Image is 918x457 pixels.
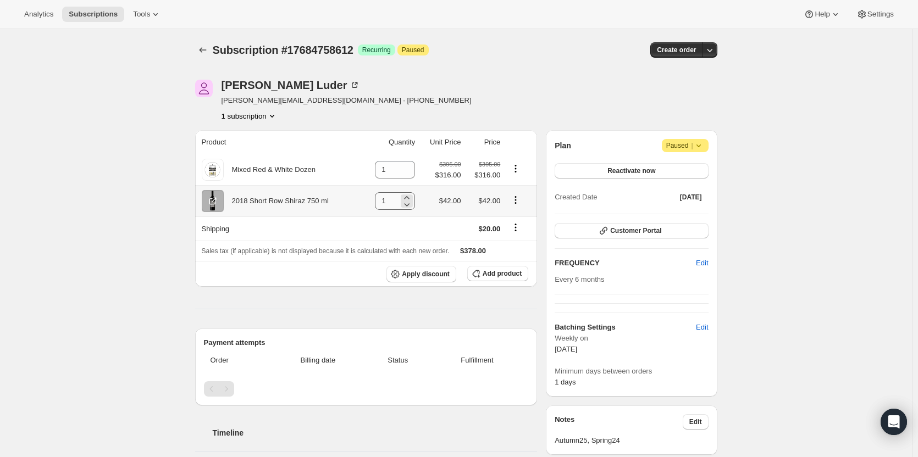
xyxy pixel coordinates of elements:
[273,355,363,366] span: Billing date
[418,130,464,154] th: Unit Price
[24,10,53,19] span: Analytics
[18,7,60,22] button: Analytics
[460,247,486,255] span: $378.00
[202,247,450,255] span: Sales tax (if applicable) is not displayed because it is calculated with each new order.
[370,355,426,366] span: Status
[435,170,461,181] span: $316.00
[213,44,353,56] span: Subscription #17684758612
[133,10,150,19] span: Tools
[479,161,500,168] small: $395.00
[555,275,604,283] span: Every 6 months
[555,192,597,203] span: Created Date
[680,193,702,202] span: [DATE]
[815,10,829,19] span: Help
[386,266,456,282] button: Apply discount
[689,254,715,272] button: Edit
[222,95,472,106] span: [PERSON_NAME][EMAIL_ADDRESS][DOMAIN_NAME] · [PHONE_NUMBER]
[213,427,538,438] h2: Timeline
[691,141,693,150] span: |
[555,322,696,333] h6: Batching Settings
[555,140,571,151] h2: Plan
[204,381,529,397] nav: Pagination
[224,164,316,175] div: Mixed Red & White Dozen
[195,80,213,97] span: Philippe Luder
[507,194,524,206] button: Product actions
[222,110,278,121] button: Product actions
[555,378,576,386] span: 1 days
[467,266,528,281] button: Add product
[478,197,500,205] span: $42.00
[195,216,362,241] th: Shipping
[689,319,715,336] button: Edit
[507,163,524,175] button: Product actions
[204,337,529,348] h2: Payment attempts
[195,42,211,58] button: Subscriptions
[464,130,504,154] th: Price
[195,130,362,154] th: Product
[673,190,709,205] button: [DATE]
[607,166,655,175] span: Reactivate now
[683,414,709,430] button: Edit
[362,46,391,54] span: Recurring
[483,269,522,278] span: Add product
[204,348,270,372] th: Order
[402,270,450,278] span: Apply discount
[555,333,708,344] span: Weekly on
[439,161,461,168] small: $395.00
[696,258,708,269] span: Edit
[650,42,703,58] button: Create order
[867,10,894,19] span: Settings
[555,223,708,238] button: Customer Portal
[62,7,124,22] button: Subscriptions
[881,409,907,435] div: Open Intercom Messenger
[666,140,704,151] span: Paused
[439,197,461,205] span: $42.00
[696,322,708,333] span: Edit
[224,196,329,207] div: 2018 Short Row Shiraz 750 ml
[689,417,702,426] span: Edit
[657,46,696,54] span: Create order
[610,226,661,235] span: Customer Portal
[222,80,361,91] div: [PERSON_NAME] Luder
[555,366,708,377] span: Minimum days between orders
[402,46,424,54] span: Paused
[69,10,118,19] span: Subscriptions
[850,7,900,22] button: Settings
[797,7,847,22] button: Help
[478,225,500,233] span: $20.00
[467,170,500,181] span: $316.00
[555,258,696,269] h2: FREQUENCY
[555,163,708,179] button: Reactivate now
[555,345,577,353] span: [DATE]
[555,435,708,446] span: Autumn25, Spring24
[507,221,524,233] button: Shipping actions
[555,414,683,430] h3: Notes
[433,355,522,366] span: Fulfillment
[362,130,418,154] th: Quantity
[126,7,168,22] button: Tools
